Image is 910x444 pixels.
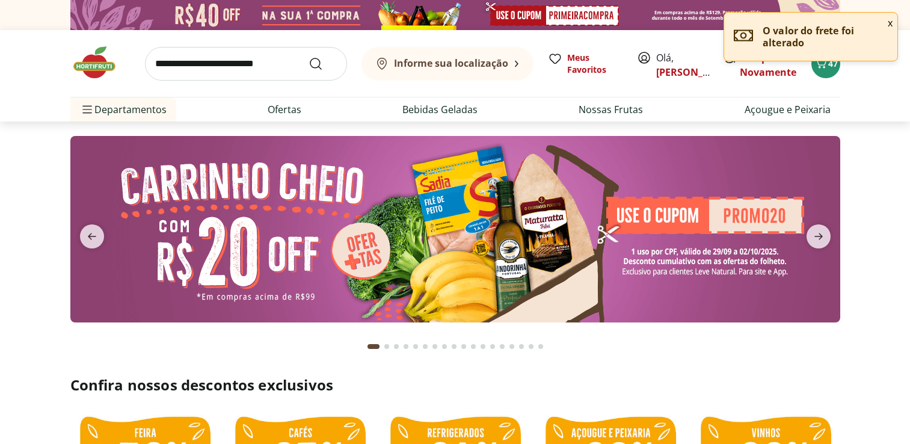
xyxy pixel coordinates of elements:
[394,57,508,70] b: Informe sua localização
[811,49,840,78] button: Carrinho
[70,45,131,81] img: Hortifruti
[440,332,449,361] button: Go to page 8 from fs-carousel
[507,332,517,361] button: Go to page 15 from fs-carousel
[268,102,301,117] a: Ofertas
[420,332,430,361] button: Go to page 6 from fs-carousel
[548,52,623,76] a: Meus Favoritos
[401,332,411,361] button: Go to page 4 from fs-carousel
[402,102,478,117] a: Bebidas Geladas
[656,51,710,79] span: Olá,
[449,332,459,361] button: Go to page 9 from fs-carousel
[70,136,840,322] img: cupom
[70,375,840,395] h2: Confira nossos descontos exclusivos
[478,332,488,361] button: Go to page 12 from fs-carousel
[828,58,838,69] span: 47
[80,95,167,124] span: Departamentos
[361,47,533,81] button: Informe sua localização
[763,25,888,49] p: O valor do frete foi alterado
[517,332,526,361] button: Go to page 16 from fs-carousel
[656,66,734,79] a: [PERSON_NAME]
[459,332,469,361] button: Go to page 10 from fs-carousel
[797,224,840,248] button: next
[392,332,401,361] button: Go to page 3 from fs-carousel
[80,95,94,124] button: Menu
[469,332,478,361] button: Go to page 11 from fs-carousel
[309,57,337,71] button: Submit Search
[430,332,440,361] button: Go to page 7 from fs-carousel
[567,52,623,76] span: Meus Favoritos
[740,51,796,79] a: Comprar Novamente
[536,332,546,361] button: Go to page 18 from fs-carousel
[488,332,497,361] button: Go to page 13 from fs-carousel
[883,13,897,33] button: Fechar notificação
[382,332,392,361] button: Go to page 2 from fs-carousel
[365,332,382,361] button: Current page from fs-carousel
[526,332,536,361] button: Go to page 17 from fs-carousel
[579,102,643,117] a: Nossas Frutas
[745,102,831,117] a: Açougue e Peixaria
[411,332,420,361] button: Go to page 5 from fs-carousel
[70,224,114,248] button: previous
[497,332,507,361] button: Go to page 14 from fs-carousel
[145,47,347,81] input: search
